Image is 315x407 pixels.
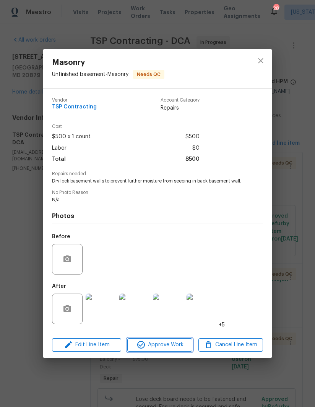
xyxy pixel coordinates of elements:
[52,212,263,220] h4: Photos
[161,104,200,112] span: Repairs
[52,154,66,165] span: Total
[127,338,192,352] button: Approve Work
[161,98,200,103] span: Account Category
[52,124,200,129] span: Cost
[52,190,263,195] span: No Photo Reason
[52,131,91,142] span: $500 x 1 count
[52,171,263,176] span: Repairs needed
[52,284,66,289] h5: After
[52,143,67,154] span: Labor
[252,52,270,70] button: close
[52,197,242,203] span: N/a
[219,321,225,329] span: +5
[52,72,128,77] span: Unfinished basement - Masonry
[130,340,190,350] span: Approve Work
[52,104,97,110] span: TSP Contracting
[185,154,200,165] span: $500
[273,5,279,12] div: 28
[52,98,97,103] span: Vendor
[54,340,119,350] span: Edit Line Item
[52,58,164,67] span: Masonry
[198,338,263,352] button: Cancel Line Item
[52,338,121,352] button: Edit Line Item
[201,340,261,350] span: Cancel Line Item
[52,178,242,184] span: Dry lock basement walls to prevent further moisture from seeping in back basement wall.
[52,234,70,239] h5: Before
[134,71,164,78] span: Needs QC
[185,131,200,142] span: $500
[192,143,200,154] span: $0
